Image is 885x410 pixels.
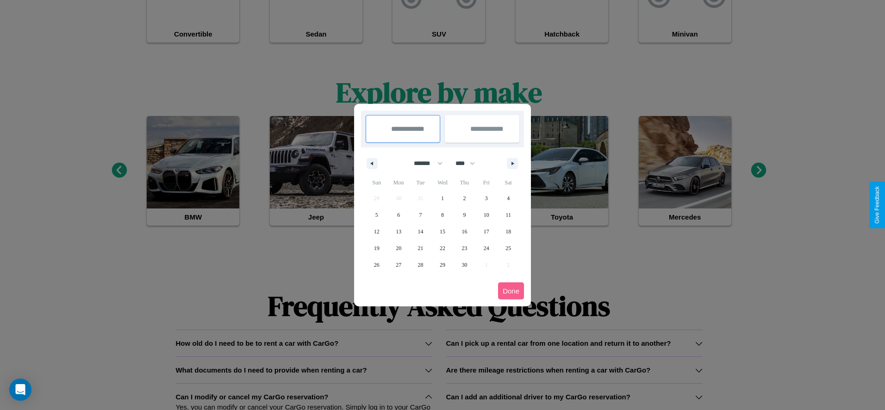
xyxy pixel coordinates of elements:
button: 1 [431,190,453,207]
span: 15 [440,223,445,240]
span: 7 [419,207,422,223]
button: 8 [431,207,453,223]
button: 15 [431,223,453,240]
button: 9 [454,207,475,223]
span: 3 [485,190,488,207]
button: 18 [498,223,519,240]
button: 5 [366,207,387,223]
span: 4 [507,190,510,207]
button: 25 [498,240,519,257]
span: Sun [366,175,387,190]
span: 19 [374,240,380,257]
button: 22 [431,240,453,257]
button: 19 [366,240,387,257]
span: 27 [396,257,401,273]
span: 28 [418,257,424,273]
span: 18 [505,223,511,240]
span: Tue [410,175,431,190]
button: 26 [366,257,387,273]
span: 30 [461,257,467,273]
button: 6 [387,207,409,223]
button: 13 [387,223,409,240]
button: 24 [475,240,497,257]
span: 12 [374,223,380,240]
button: 21 [410,240,431,257]
span: 29 [440,257,445,273]
span: Mon [387,175,409,190]
span: Wed [431,175,453,190]
button: 3 [475,190,497,207]
button: Done [498,282,524,300]
div: Give Feedback [874,186,880,224]
span: 25 [505,240,511,257]
button: 20 [387,240,409,257]
span: 24 [484,240,489,257]
span: 22 [440,240,445,257]
span: 1 [441,190,444,207]
span: 16 [461,223,467,240]
span: 21 [418,240,424,257]
span: Sat [498,175,519,190]
span: 20 [396,240,401,257]
span: 6 [397,207,400,223]
span: Thu [454,175,475,190]
span: 13 [396,223,401,240]
button: 4 [498,190,519,207]
span: 14 [418,223,424,240]
span: 11 [505,207,511,223]
button: 23 [454,240,475,257]
span: 26 [374,257,380,273]
button: 28 [410,257,431,273]
span: 5 [375,207,378,223]
button: 29 [431,257,453,273]
button: 12 [366,223,387,240]
button: 17 [475,223,497,240]
button: 2 [454,190,475,207]
button: 10 [475,207,497,223]
div: Open Intercom Messenger [9,379,31,401]
span: 8 [441,207,444,223]
span: 17 [484,223,489,240]
span: Fri [475,175,497,190]
span: 10 [484,207,489,223]
button: 14 [410,223,431,240]
button: 7 [410,207,431,223]
button: 30 [454,257,475,273]
button: 16 [454,223,475,240]
span: 23 [461,240,467,257]
span: 2 [463,190,466,207]
span: 9 [463,207,466,223]
button: 27 [387,257,409,273]
button: 11 [498,207,519,223]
